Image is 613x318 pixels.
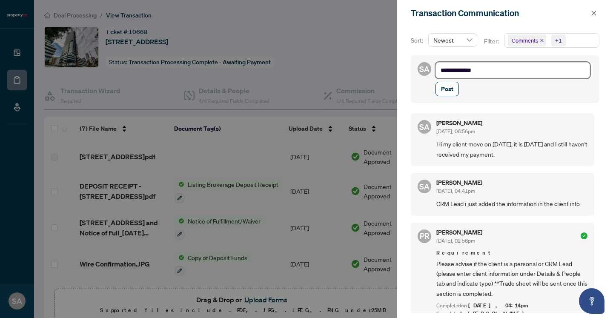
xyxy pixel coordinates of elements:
[555,36,562,45] div: +1
[419,121,430,133] span: SA
[436,120,482,126] h5: [PERSON_NAME]
[591,10,597,16] span: close
[436,302,587,310] div: Completed on
[419,63,430,75] span: SA
[468,310,529,317] span: [PERSON_NAME]
[436,249,587,257] span: Requirement
[484,37,500,46] p: Filter:
[411,36,425,45] p: Sort:
[433,34,472,46] span: Newest
[436,310,587,318] div: Completed by
[512,36,538,45] span: Comments
[508,34,546,46] span: Comments
[436,259,587,299] span: Please advise if the client is a personal or CRM Lead (please enter client information under Deta...
[419,180,430,192] span: SA
[411,7,588,20] div: Transaction Communication
[436,188,475,194] span: [DATE], 04:41pm
[468,302,530,309] span: [DATE], 04:14pm
[436,238,475,244] span: [DATE], 02:56pm
[420,230,430,242] span: PR
[436,139,587,159] span: Hi my client move on [DATE], it is [DATE] and I still haven't received my payment.
[436,199,587,209] span: CRM Lead i just added the information in the client info
[581,232,587,239] span: check-circle
[436,128,475,135] span: [DATE], 06:56pm
[436,180,482,186] h5: [PERSON_NAME]
[436,229,482,235] h5: [PERSON_NAME]
[435,82,459,96] button: Post
[441,82,453,96] span: Post
[540,38,544,43] span: close
[579,288,604,314] button: Open asap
